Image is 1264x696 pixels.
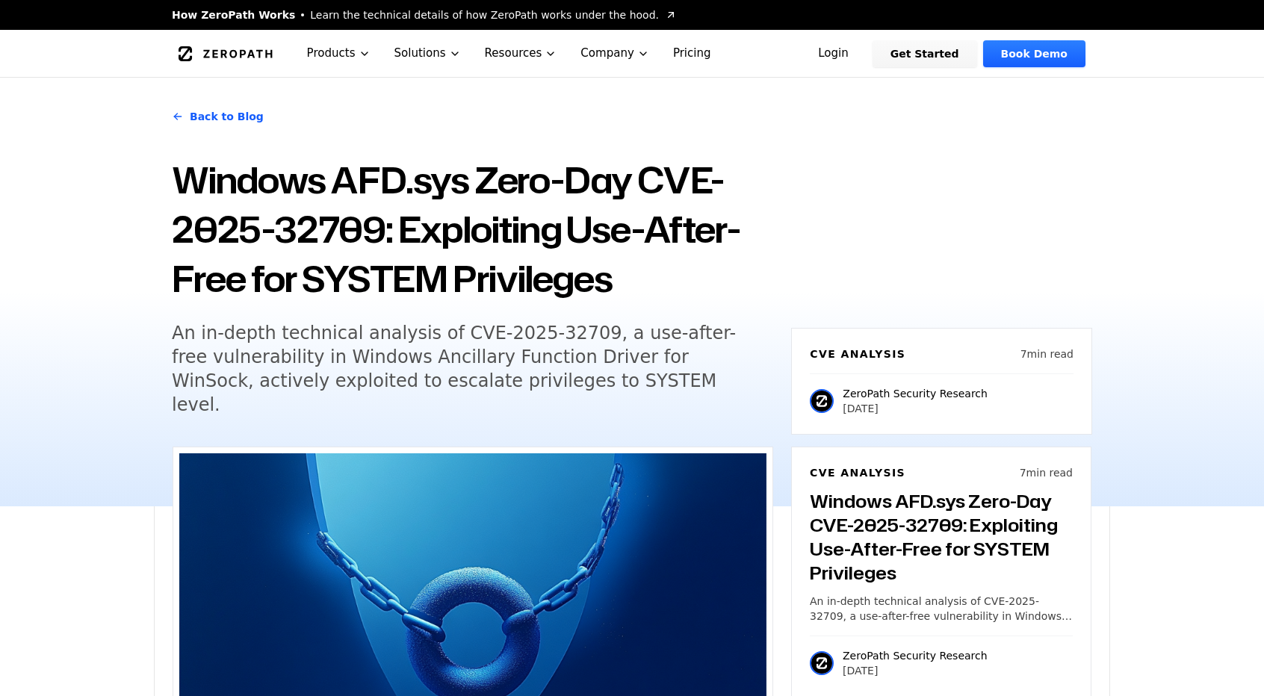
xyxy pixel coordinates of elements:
a: Login [800,40,867,67]
img: ZeroPath Security Research [810,389,834,413]
p: An in-depth technical analysis of CVE-2025-32709, a use-after-free vulnerability in Windows Ancil... [810,594,1073,624]
h6: CVE Analysis [810,465,905,480]
a: Get Started [873,40,977,67]
span: Learn the technical details of how ZeroPath works under the hood. [310,7,659,22]
button: Products [295,30,382,77]
p: 7 min read [1020,465,1073,480]
p: ZeroPath Security Research [843,648,988,663]
a: How ZeroPath WorksLearn the technical details of how ZeroPath works under the hood. [172,7,677,22]
a: Pricing [661,30,723,77]
button: Solutions [382,30,473,77]
h1: Windows AFD.sys Zero-Day CVE-2025-32709: Exploiting Use-After-Free for SYSTEM Privileges [172,155,773,303]
h3: Windows AFD.sys Zero-Day CVE-2025-32709: Exploiting Use-After-Free for SYSTEM Privileges [810,489,1073,585]
a: Book Demo [983,40,1085,67]
p: ZeroPath Security Research [843,386,988,401]
h5: An in-depth technical analysis of CVE-2025-32709, a use-after-free vulnerability in Windows Ancil... [172,321,746,417]
button: Resources [473,30,569,77]
span: How ZeroPath Works [172,7,295,22]
p: [DATE] [843,401,988,416]
button: Company [569,30,661,77]
img: ZeroPath Security Research [810,651,834,675]
nav: Global [154,30,1110,77]
a: Back to Blog [172,96,264,137]
p: [DATE] [843,663,988,678]
p: 7 min read [1020,347,1074,361]
h6: CVE Analysis [810,347,905,361]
